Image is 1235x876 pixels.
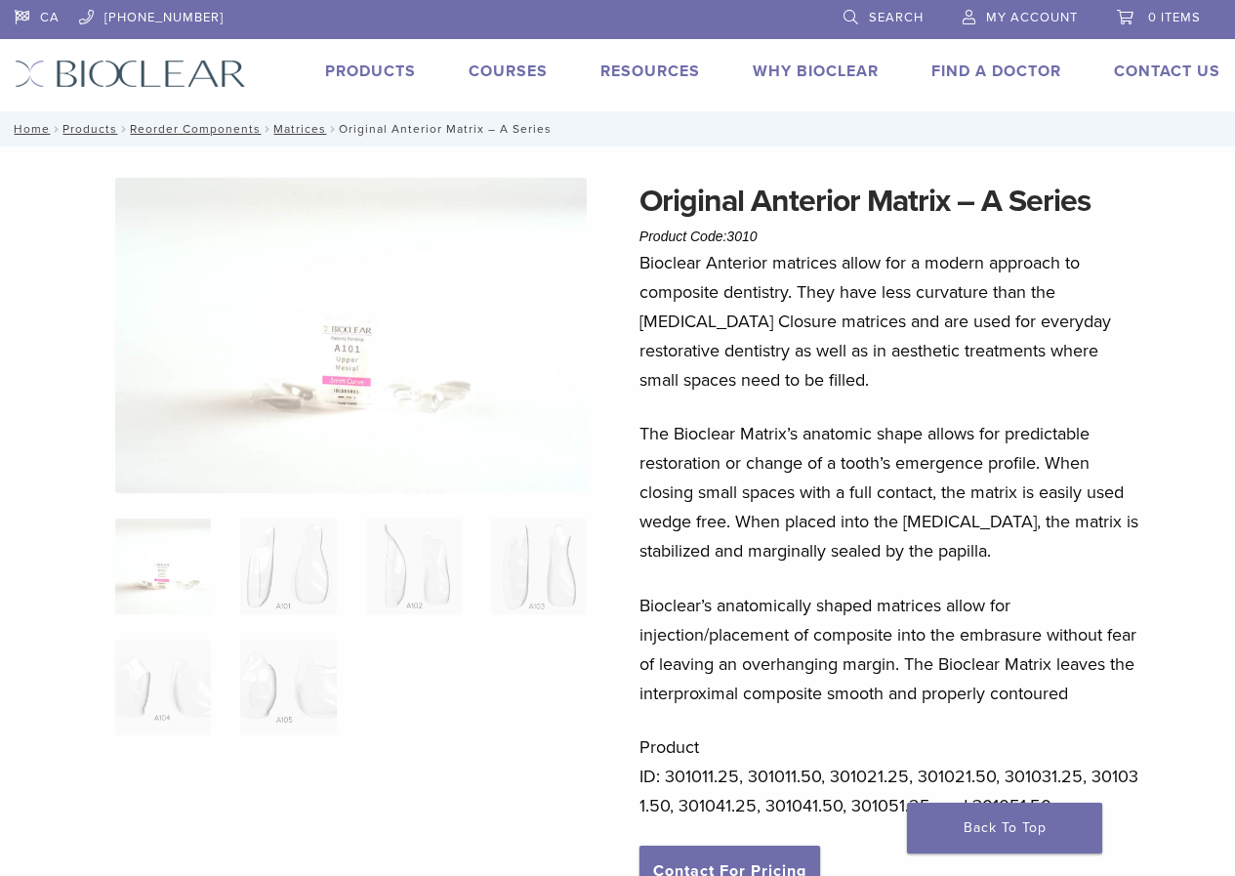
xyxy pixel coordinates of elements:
img: Anterior-Original-A-Series-Matrices-324x324.jpg [115,519,211,614]
span: 0 items [1148,10,1201,25]
span: / [50,124,62,134]
span: / [117,124,130,134]
a: Products [62,122,117,136]
h1: Original Anterior Matrix – A Series [639,178,1142,225]
a: Reorder Components [130,122,261,136]
a: Courses [469,62,548,81]
img: Original Anterior Matrix - A Series - Image 5 [115,640,211,735]
img: Original Anterior Matrix - A Series - Image 2 [240,519,336,614]
p: Product ID: 301011.25, 301011.50, 301021.25, 301021.50, 301031.25, 301031.50, 301041.25, 301041.5... [639,732,1142,820]
a: Back To Top [907,803,1102,854]
img: Bioclear [15,60,246,88]
span: / [261,124,273,134]
img: Original Anterior Matrix - A Series - Image 3 [366,519,462,614]
span: Product Code: [639,229,758,244]
p: Bioclear Anterior matrices allow for a modern approach to composite dentistry. They have less cur... [639,248,1142,395]
a: Contact Us [1114,62,1220,81]
a: Products [325,62,416,81]
span: My Account [986,10,1078,25]
a: Home [8,122,50,136]
span: Search [869,10,924,25]
img: Original Anterior Matrix - A Series - Image 4 [491,519,587,614]
img: Original Anterior Matrix - A Series - Image 6 [240,640,336,735]
span: 3010 [726,229,757,244]
a: Find A Doctor [931,62,1061,81]
p: Bioclear’s anatomically shaped matrices allow for injection/placement of composite into the embra... [639,591,1142,708]
a: Why Bioclear [753,62,879,81]
a: Resources [600,62,700,81]
p: The Bioclear Matrix’s anatomic shape allows for predictable restoration or change of a tooth’s em... [639,419,1142,565]
a: Matrices [273,122,326,136]
span: / [326,124,339,134]
img: Anterior Original A Series Matrices [115,178,587,493]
